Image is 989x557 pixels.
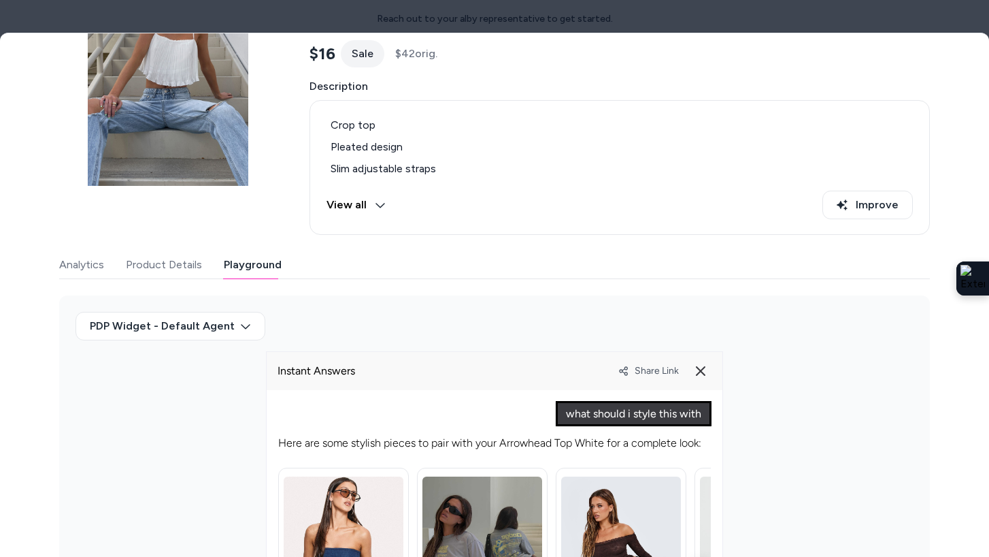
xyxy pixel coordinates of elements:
[90,318,235,334] span: PDP Widget - Default Agent
[326,191,386,219] button: View all
[309,78,930,95] span: Description
[341,40,384,67] div: Sale
[224,251,282,278] button: Playground
[326,139,913,155] li: Pleated design
[76,312,265,340] button: PDP Widget - Default Agent
[126,251,202,278] button: Product Details
[822,191,913,219] button: Improve
[395,46,437,62] span: $42 orig.
[309,44,335,64] span: $16
[326,117,913,133] li: Crop top
[326,161,913,177] li: Slim adjustable straps
[59,251,104,278] button: Analytics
